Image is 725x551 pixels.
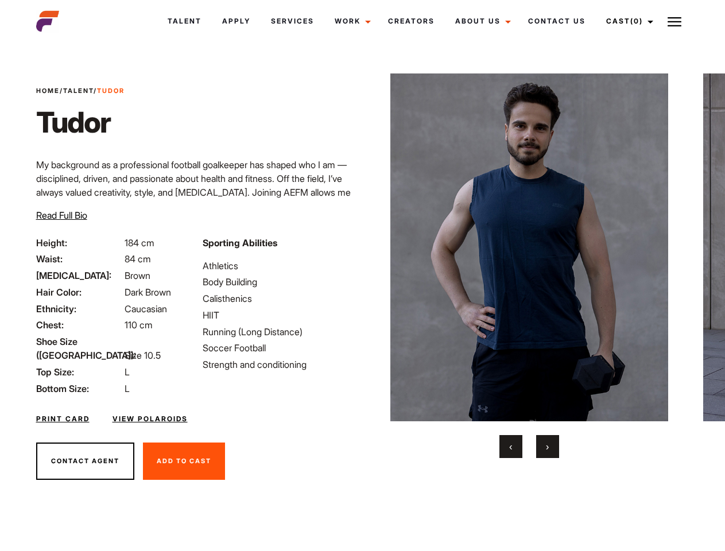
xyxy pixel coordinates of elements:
[445,6,518,37] a: About Us
[36,318,122,332] span: Chest:
[596,6,660,37] a: Cast(0)
[36,382,122,395] span: Bottom Size:
[157,6,212,37] a: Talent
[546,441,549,452] span: Next
[203,325,355,339] li: Running (Long Distance)
[36,252,122,266] span: Waist:
[203,308,355,322] li: HIIT
[36,86,125,96] span: / /
[212,6,261,37] a: Apply
[36,302,122,316] span: Ethnicity:
[36,208,87,222] button: Read Full Bio
[113,414,188,424] a: View Polaroids
[36,443,134,480] button: Contact Agent
[125,237,154,249] span: 184 cm
[36,236,122,250] span: Height:
[157,457,211,465] span: Add To Cast
[509,441,512,452] span: Previous
[203,275,355,289] li: Body Building
[36,209,87,221] span: Read Full Bio
[125,383,130,394] span: L
[125,303,167,315] span: Caucasian
[668,15,681,29] img: Burger icon
[36,10,59,33] img: cropped-aefm-brand-fav-22-square.png
[378,6,445,37] a: Creators
[203,237,277,249] strong: Sporting Abilities
[203,292,355,305] li: Calisthenics
[36,335,122,362] span: Shoe Size ([GEOGRAPHIC_DATA]):
[125,253,151,265] span: 84 cm
[125,286,171,298] span: Dark Brown
[36,414,90,424] a: Print Card
[125,350,161,361] span: Size 10.5
[203,259,355,273] li: Athletics
[63,87,94,95] a: Talent
[36,87,60,95] a: Home
[630,17,643,25] span: (0)
[36,269,122,282] span: [MEDICAL_DATA]:
[261,6,324,37] a: Services
[125,366,130,378] span: L
[324,6,378,37] a: Work
[143,443,225,480] button: Add To Cast
[36,285,122,299] span: Hair Color:
[36,365,122,379] span: Top Size:
[125,270,150,281] span: Brown
[36,105,125,139] h1: Tudor
[36,158,356,227] p: My background as a professional football goalkeeper has shaped who I am — disciplined, driven, an...
[97,87,125,95] strong: Tudor
[203,341,355,355] li: Soccer Football
[203,358,355,371] li: Strength and conditioning
[518,6,596,37] a: Contact Us
[125,319,153,331] span: 110 cm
